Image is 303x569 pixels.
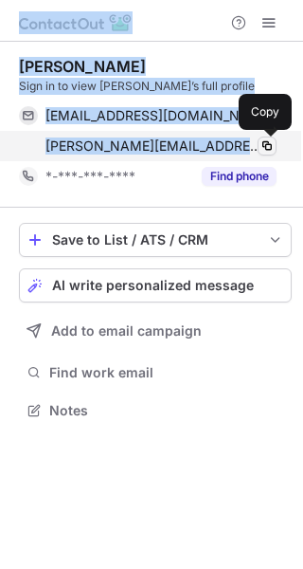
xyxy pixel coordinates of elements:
span: Find work email [49,364,284,381]
button: Notes [19,397,292,424]
span: Add to email campaign [51,323,202,339]
button: Reveal Button [202,167,276,186]
button: Find work email [19,359,292,386]
span: Notes [49,402,284,419]
span: [EMAIL_ADDRESS][DOMAIN_NAME] [45,107,262,124]
span: AI write personalized message [52,278,254,293]
button: Add to email campaign [19,314,292,348]
div: Save to List / ATS / CRM [52,232,258,248]
span: [PERSON_NAME][EMAIL_ADDRESS][PERSON_NAME][DOMAIN_NAME][US_STATE] [45,138,262,155]
button: AI write personalized message [19,268,292,303]
button: save-profile-one-click [19,223,292,257]
div: Sign in to view [PERSON_NAME]’s full profile [19,78,292,95]
div: [PERSON_NAME] [19,57,146,76]
img: ContactOut v5.3.10 [19,11,133,34]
